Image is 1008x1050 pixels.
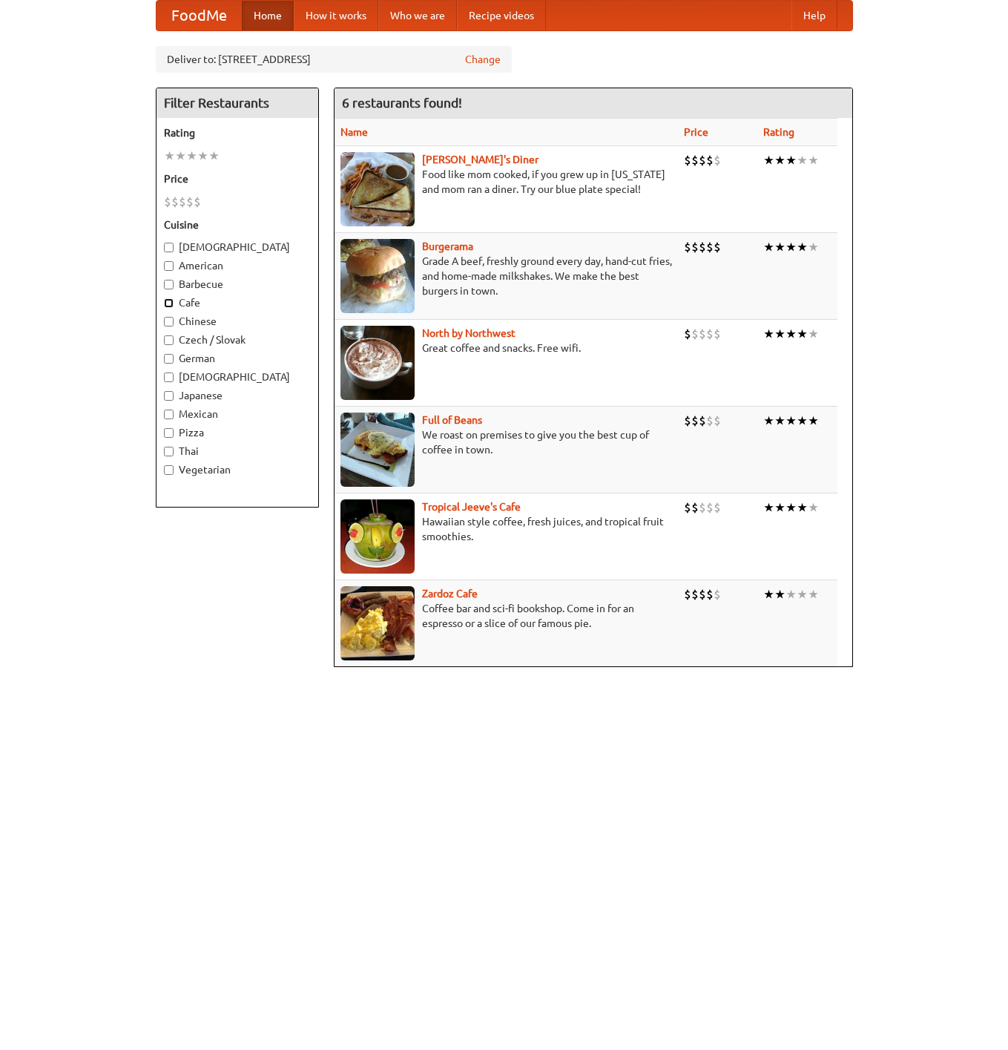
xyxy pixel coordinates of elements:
[175,148,186,164] li: ★
[197,148,208,164] li: ★
[164,243,174,252] input: [DEMOGRAPHIC_DATA]
[699,152,706,168] li: $
[763,499,774,516] li: ★
[340,167,672,197] p: Food like mom cooked, if you grew up in [US_STATE] and mom ran a diner. Try our blue plate special!
[691,499,699,516] li: $
[714,326,721,342] li: $
[164,447,174,456] input: Thai
[785,239,797,255] li: ★
[691,326,699,342] li: $
[164,148,175,164] li: ★
[774,152,785,168] li: ★
[164,407,311,421] label: Mexican
[691,413,699,429] li: $
[194,194,201,210] li: $
[186,148,197,164] li: ★
[457,1,546,30] a: Recipe videos
[164,217,311,232] h5: Cuisine
[808,499,819,516] li: ★
[340,413,415,487] img: beans.jpg
[691,239,699,255] li: $
[763,586,774,603] li: ★
[164,332,311,347] label: Czech / Slovak
[422,414,482,426] b: Full of Beans
[164,444,311,459] label: Thai
[164,373,174,382] input: [DEMOGRAPHIC_DATA]
[785,586,797,603] li: ★
[706,239,714,255] li: $
[340,427,672,457] p: We roast on premises to give you the best cup of coffee in town.
[714,152,721,168] li: $
[208,148,220,164] li: ★
[164,391,174,401] input: Japanese
[164,295,311,310] label: Cafe
[714,413,721,429] li: $
[699,499,706,516] li: $
[774,239,785,255] li: ★
[684,126,708,138] a: Price
[164,428,174,438] input: Pizza
[706,586,714,603] li: $
[342,96,462,110] ng-pluralize: 6 restaurants found!
[164,298,174,308] input: Cafe
[378,1,457,30] a: Who we are
[186,194,194,210] li: $
[691,152,699,168] li: $
[808,326,819,342] li: ★
[774,499,785,516] li: ★
[706,499,714,516] li: $
[714,239,721,255] li: $
[422,154,538,165] a: [PERSON_NAME]'s Diner
[785,413,797,429] li: ★
[164,280,174,289] input: Barbecue
[340,152,415,226] img: sallys.jpg
[699,586,706,603] li: $
[785,152,797,168] li: ★
[797,152,808,168] li: ★
[422,327,515,339] a: North by Northwest
[340,514,672,544] p: Hawaiian style coffee, fresh juices, and tropical fruit smoothies.
[684,499,691,516] li: $
[699,239,706,255] li: $
[706,152,714,168] li: $
[340,326,415,400] img: north.jpg
[340,341,672,355] p: Great coffee and snacks. Free wifi.
[706,413,714,429] li: $
[763,126,794,138] a: Rating
[774,326,785,342] li: ★
[785,499,797,516] li: ★
[774,413,785,429] li: ★
[797,326,808,342] li: ★
[699,326,706,342] li: $
[422,240,473,252] b: Burgerama
[340,126,368,138] a: Name
[164,465,174,475] input: Vegetarian
[422,588,478,600] a: Zardoz Cafe
[808,586,819,603] li: ★
[797,413,808,429] li: ★
[763,239,774,255] li: ★
[164,410,174,419] input: Mexican
[422,501,521,513] a: Tropical Jeeve's Cafe
[164,388,311,403] label: Japanese
[465,52,501,67] a: Change
[714,499,721,516] li: $
[684,586,691,603] li: $
[774,586,785,603] li: ★
[797,499,808,516] li: ★
[164,354,174,364] input: German
[340,601,672,631] p: Coffee bar and sci-fi bookshop. Come in for an espresso or a slice of our famous pie.
[164,240,311,255] label: [DEMOGRAPHIC_DATA]
[763,326,774,342] li: ★
[164,335,174,345] input: Czech / Slovak
[684,326,691,342] li: $
[164,125,311,140] h5: Rating
[684,239,691,255] li: $
[340,586,415,660] img: zardoz.jpg
[164,314,311,329] label: Chinese
[808,239,819,255] li: ★
[164,425,311,440] label: Pizza
[164,277,311,292] label: Barbecue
